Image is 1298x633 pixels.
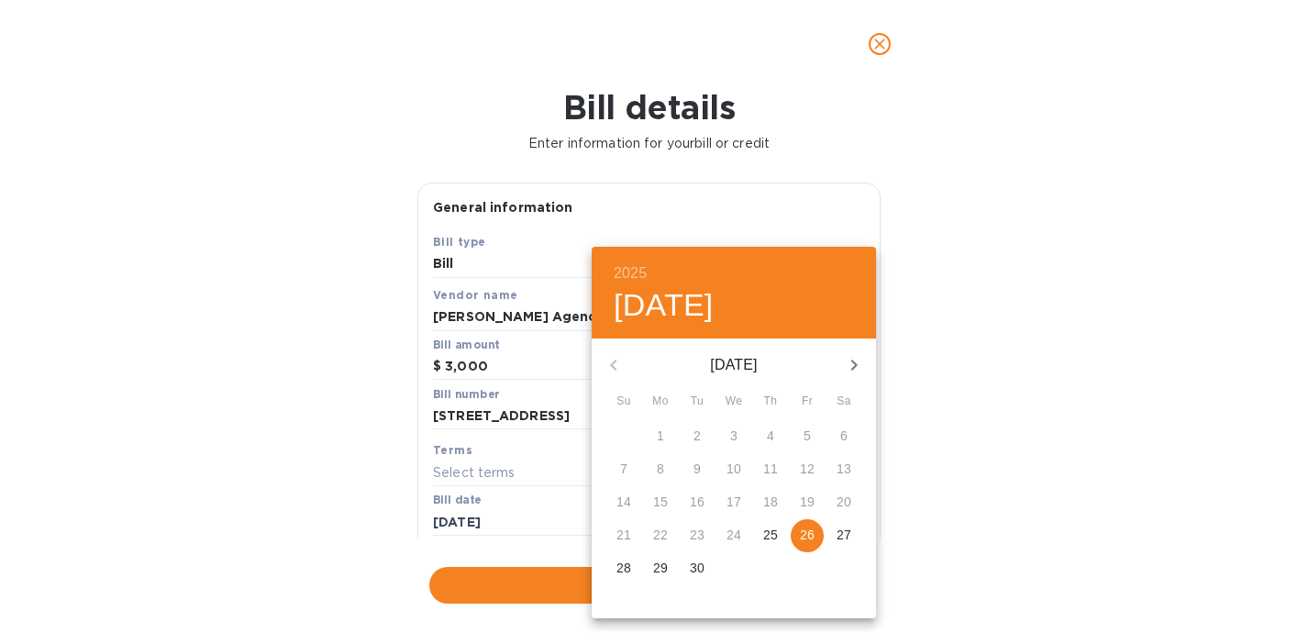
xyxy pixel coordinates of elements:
[614,261,647,286] button: 2025
[717,393,750,411] span: We
[607,552,640,585] button: 28
[616,559,631,577] p: 28
[791,519,824,552] button: 26
[827,519,860,552] button: 27
[754,393,787,411] span: Th
[644,393,677,411] span: Mo
[791,393,824,411] span: Fr
[690,559,704,577] p: 30
[614,286,714,325] button: [DATE]
[763,526,778,544] p: 25
[754,519,787,552] button: 25
[837,526,851,544] p: 27
[653,559,668,577] p: 29
[827,393,860,411] span: Sa
[607,393,640,411] span: Su
[681,393,714,411] span: Tu
[681,552,714,585] button: 30
[800,526,815,544] p: 26
[644,552,677,585] button: 29
[636,354,832,376] p: [DATE]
